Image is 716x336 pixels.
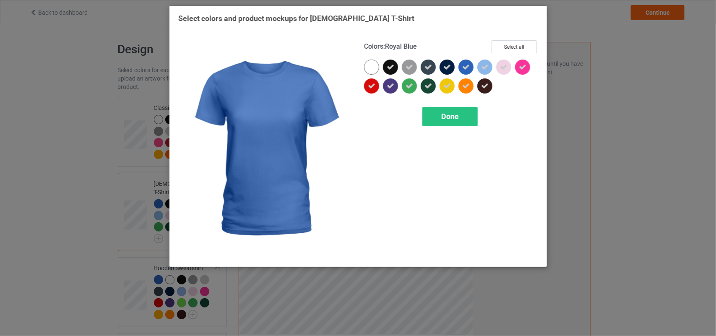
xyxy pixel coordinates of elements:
[441,112,459,121] span: Done
[492,40,537,53] button: Select all
[364,42,383,50] span: Colors
[178,14,414,23] span: Select colors and product mockups for [DEMOGRAPHIC_DATA] T-Shirt
[178,40,352,258] img: regular.jpg
[364,42,417,51] h4: :
[385,42,417,50] span: Royal Blue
